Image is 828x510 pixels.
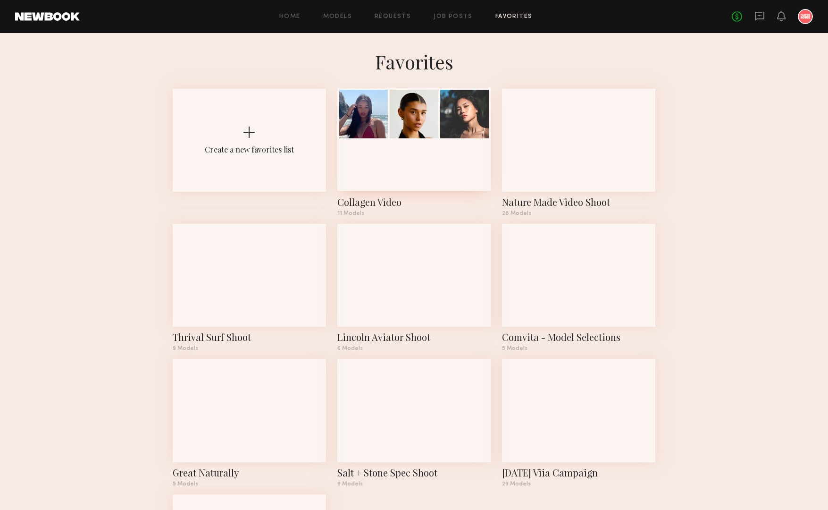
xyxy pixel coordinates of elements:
div: 9 Models [173,346,326,351]
a: Requests [375,14,411,20]
div: Thrival Surf Shoot [173,331,326,344]
a: Thrival Surf Shoot9 Models [173,224,326,351]
button: Create a new favorites list [173,89,326,224]
a: Comvita - Model Selections5 Models [502,224,655,351]
div: 6 Models [337,346,491,351]
a: Nature Made Video Shoot28 Models [502,89,655,216]
a: Home [279,14,301,20]
a: Job Posts [434,14,473,20]
div: 9 Models [337,481,491,487]
div: Salt + Stone Spec Shoot [337,466,491,479]
div: Nature Made Video Shoot [502,195,655,209]
div: 11 Models [337,211,491,216]
div: Collagen Video [337,195,491,209]
div: 5 Models [173,481,326,487]
a: Collagen Video11 Models [337,89,491,216]
div: Create a new favorites list [205,144,294,154]
a: Salt + Stone Spec Shoot9 Models [337,359,491,486]
div: 29 Models [502,481,655,487]
a: Great Naturally5 Models [173,359,326,486]
a: Models [323,14,352,20]
div: 5 Models [502,346,655,351]
div: Comvita - Model Selections [502,331,655,344]
div: Lincoln Aviator Shoot [337,331,491,344]
div: Great Naturally [173,466,326,479]
a: Favorites [495,14,533,20]
a: Lincoln Aviator Shoot6 Models [337,224,491,351]
a: [DATE] Viia Campaign29 Models [502,359,655,486]
div: 28 Models [502,211,655,216]
div: Jan 2025 Viia Campaign [502,466,655,479]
